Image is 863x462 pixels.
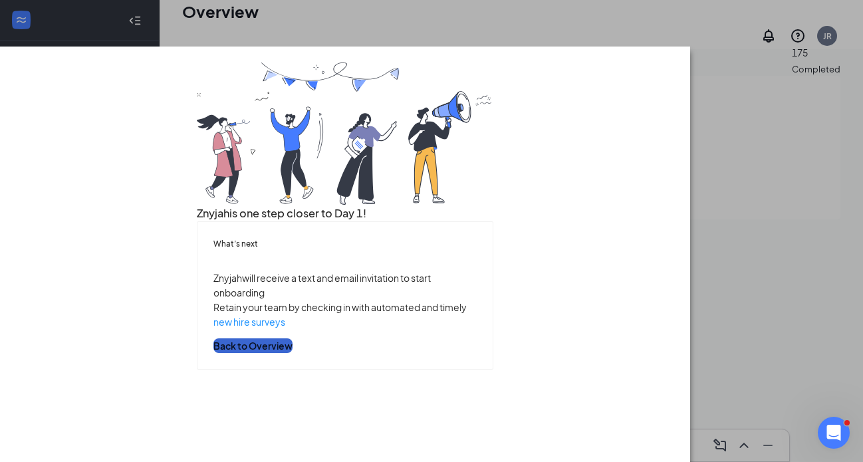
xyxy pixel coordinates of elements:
a: new hire surveys [213,315,285,327]
button: Back to Overview [213,338,293,352]
img: you are all set [197,62,494,205]
iframe: Intercom live chat [818,417,850,449]
h5: What’s next [213,238,477,250]
h3: Znyjah is one step closer to Day 1! [197,204,494,221]
p: Znyjah will receive a text and email invitation to start onboarding [213,270,477,299]
p: Retain your team by checking in with automated and timely [213,299,477,328]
